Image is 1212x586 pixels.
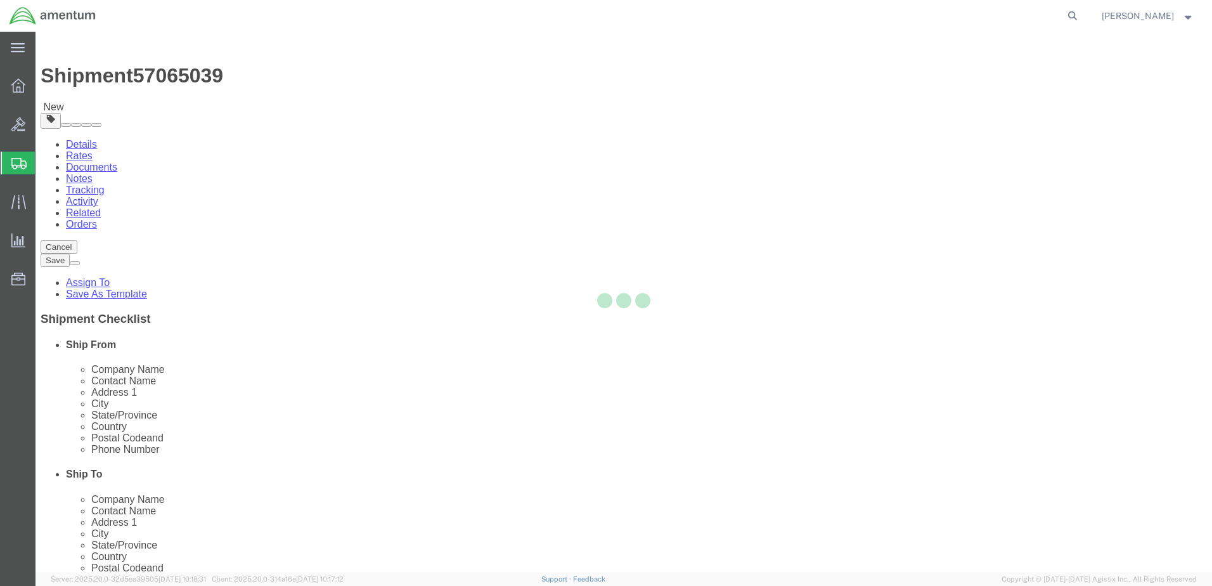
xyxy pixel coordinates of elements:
[1101,8,1195,23] button: [PERSON_NAME]
[158,575,206,583] span: [DATE] 10:18:31
[1002,574,1197,585] span: Copyright © [DATE]-[DATE] Agistix Inc., All Rights Reserved
[51,575,206,583] span: Server: 2025.20.0-32d5ea39505
[541,575,573,583] a: Support
[1102,9,1174,23] span: ADRIAN RODRIGUEZ, JR
[296,575,344,583] span: [DATE] 10:17:12
[9,6,96,25] img: logo
[573,575,605,583] a: Feedback
[212,575,344,583] span: Client: 2025.20.0-314a16e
